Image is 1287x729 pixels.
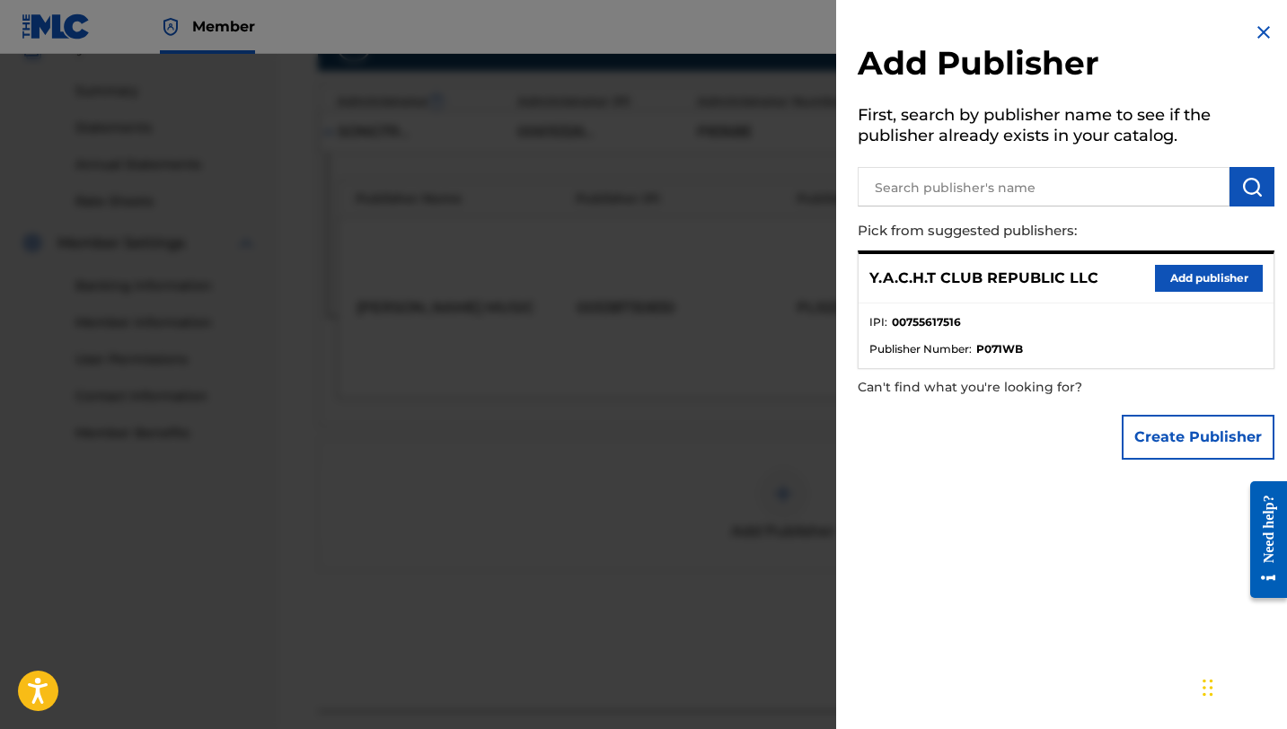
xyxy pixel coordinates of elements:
strong: P071WB [976,341,1023,357]
h5: First, search by publisher name to see if the publisher already exists in your catalog. [858,100,1274,156]
iframe: Resource Center [1237,467,1287,611]
div: Drag [1203,661,1213,715]
img: MLC Logo [22,13,91,40]
button: Create Publisher [1122,415,1274,460]
span: IPI : [869,314,887,330]
h2: Add Publisher [858,43,1274,89]
iframe: Chat Widget [1197,643,1287,729]
p: Pick from suggested publishers: [858,212,1172,250]
span: Publisher Number : [869,341,972,357]
p: Can't find what you're looking for? [858,369,1172,406]
button: Add publisher [1155,265,1263,292]
p: Y.A.C.H.T CLUB REPUBLIC LLC [869,268,1098,289]
img: Search Works [1241,176,1263,198]
strong: 00755617516 [892,314,961,330]
img: Top Rightsholder [160,16,181,38]
input: Search publisher's name [858,167,1230,206]
span: Member [192,16,255,37]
